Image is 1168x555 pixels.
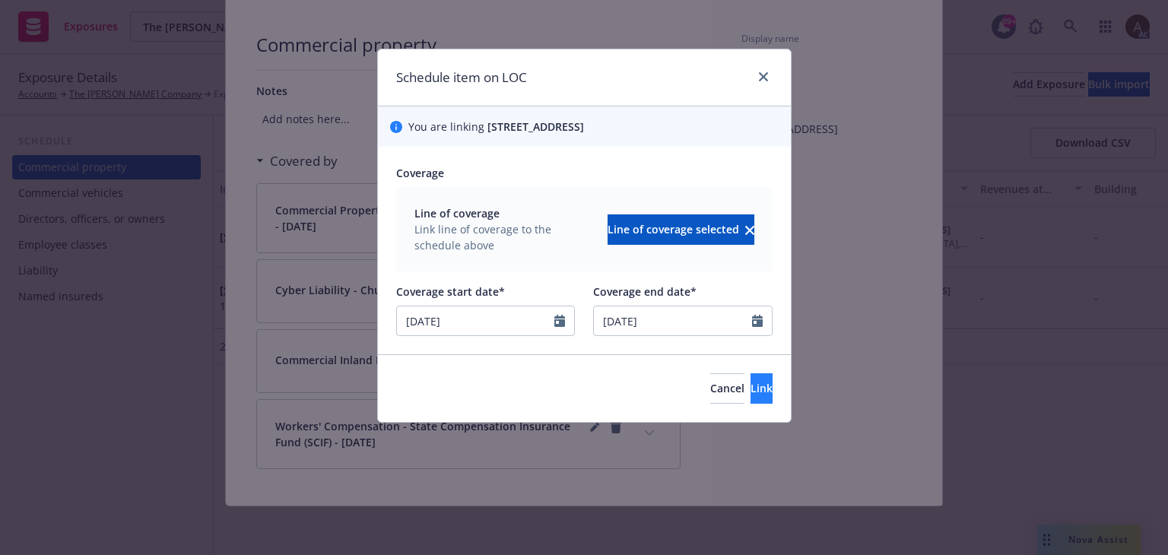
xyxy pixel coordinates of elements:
span: You are linking [408,119,584,135]
span: Link [751,381,773,395]
svg: Calendar [752,315,763,327]
span: [STREET_ADDRESS] [487,119,584,134]
input: MM/DD/YYYY [397,306,555,335]
button: Cancel [710,373,744,404]
span: Cancel [710,381,744,395]
h1: Schedule item on LOC [396,68,527,87]
span: Coverage [396,166,444,180]
span: Coverage end date* [593,284,697,299]
span: Line of coverage [414,205,598,221]
svg: Calendar [554,315,565,327]
span: Line of coverage selected [608,222,739,236]
span: Coverage start date* [396,284,505,299]
button: Line of coverage selectedclear selection [608,214,754,245]
button: Link [751,373,773,404]
a: close [754,68,773,86]
input: MM/DD/YYYY [594,306,752,335]
span: Link line of coverage to the schedule above [414,221,598,253]
svg: clear selection [745,226,754,235]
